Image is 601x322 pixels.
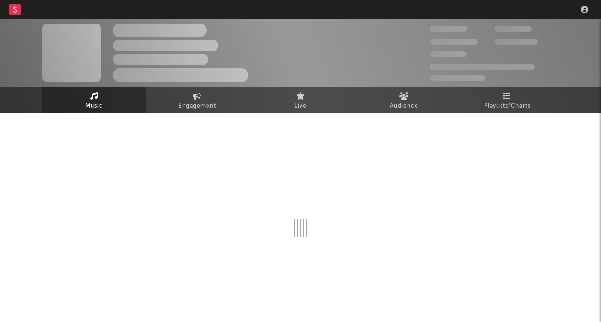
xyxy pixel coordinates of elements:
span: 100,000 [494,26,532,32]
span: Jump Score: 85.0 [430,75,485,81]
a: Audience [352,87,455,113]
span: 1,000,000 [494,39,538,45]
a: Music [42,87,146,113]
span: Audience [390,101,418,112]
span: 300,000 [430,26,467,32]
span: Engagement [178,101,216,112]
a: Engagement [146,87,249,113]
span: Music [85,101,103,112]
a: Live [249,87,352,113]
span: Live [294,101,307,112]
span: 50,000,000 Monthly Listeners [430,64,535,70]
a: Playlists/Charts [455,87,559,113]
span: 100,000 [430,51,467,57]
span: 50,000,000 [430,39,478,45]
span: Playlists/Charts [484,101,531,112]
